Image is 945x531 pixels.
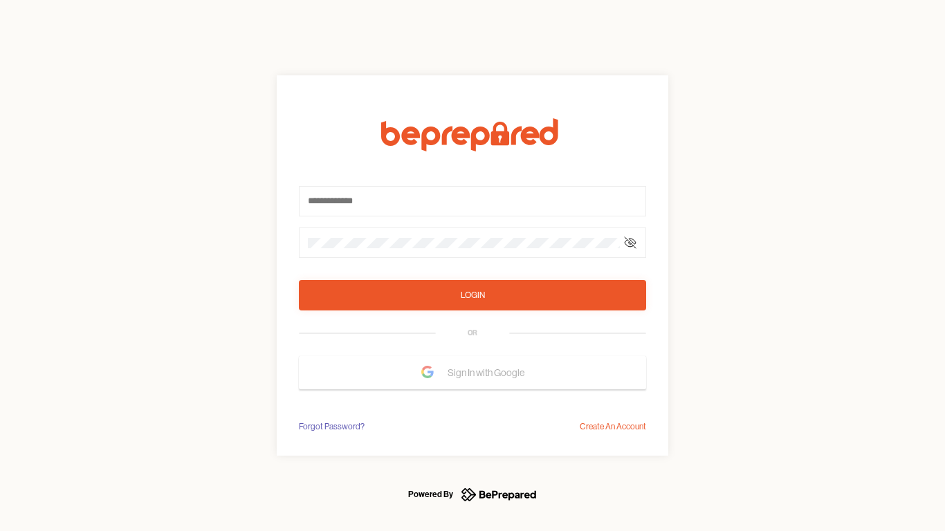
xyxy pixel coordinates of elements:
div: Forgot Password? [299,420,365,434]
div: Create An Account [580,420,646,434]
div: OR [468,328,477,339]
button: Sign In with Google [299,356,646,389]
span: Sign In with Google [448,360,531,385]
div: Powered By [408,486,453,503]
div: Login [461,288,485,302]
button: Login [299,280,646,310]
